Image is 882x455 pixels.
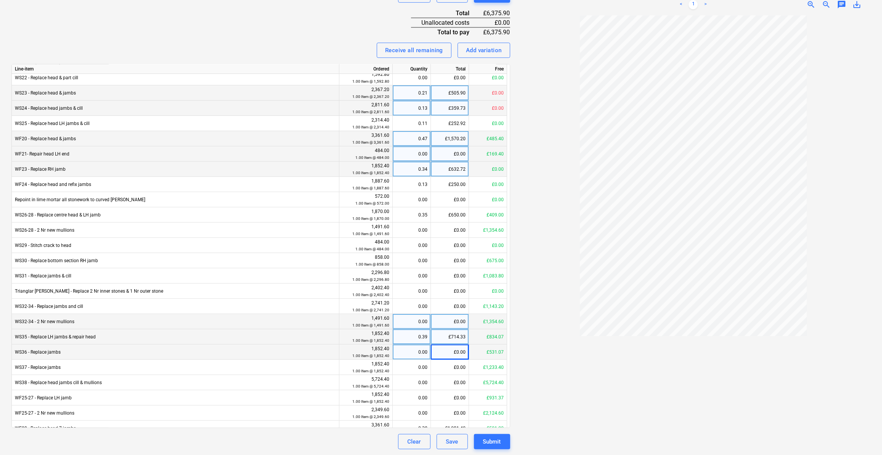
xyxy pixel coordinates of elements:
div: WF25-27 - 2 Nr new mullions [12,405,339,421]
div: £485.40 [469,131,507,146]
small: 1.00 Item @ 2,811.60 [352,110,389,114]
div: 1,852.40 [342,162,389,176]
div: £0.00 [431,253,469,268]
small: 1.00 Item @ 2,367.20 [352,95,389,99]
div: 484.00 [342,147,389,161]
div: WS26-28 - 2 Nr new mullions [12,223,339,238]
div: WS37 - Replace jambs [12,360,339,375]
div: 0.13 [396,101,427,116]
div: 0.00 [396,223,427,238]
div: £531.07 [469,344,507,360]
div: £1,354.60 [469,314,507,329]
small: 1.00 Item @ 484.00 [355,247,389,251]
div: £675.00 [469,253,507,268]
div: £0.00 [469,192,507,207]
div: 0.21 [396,85,427,101]
small: 1.00 Item @ 1,491.60 [352,232,389,236]
div: 2,367.20 [342,86,389,100]
div: Save [446,437,458,447]
small: 1.00 Item @ 1,592.80 [352,79,389,83]
div: 1,852.40 [342,345,389,359]
div: 0.34 [396,162,427,177]
div: 1,491.60 [342,223,389,237]
div: 0.00 [396,375,427,390]
small: 1.00 Item @ 1,887.60 [352,186,389,190]
div: WS35 - Replace LH jambs & repair head [12,329,339,344]
small: 1.00 Item @ 5,724.40 [352,384,389,388]
div: WS23 - Replace head & jambs [12,85,339,101]
div: £0.00 [431,70,469,85]
div: £650.00 [431,207,469,223]
button: Submit [474,434,510,449]
div: Receive all remaining [385,45,443,55]
div: 2,402.40 [342,284,389,298]
small: 1.00 Item @ 1,852.40 [352,338,389,343]
small: 1.00 Item @ 2,402.40 [352,293,389,297]
div: 0.47 [396,131,427,146]
small: 1.00 Item @ 1,852.40 [352,399,389,404]
div: 1,592.80 [342,71,389,85]
div: £0.00 [469,85,507,101]
div: 484.00 [342,239,389,253]
div: Submit [483,437,501,447]
div: Repoint in lime mortar all stonework to curved [PERSON_NAME] [12,192,339,207]
div: £1,570.20 [431,131,469,146]
button: Add variation [458,43,510,58]
div: 0.32 [396,421,427,436]
div: £359.73 [431,101,469,116]
div: £409.00 [469,207,507,223]
div: £0.00 [469,101,507,116]
div: £250.00 [431,177,469,192]
button: Save [437,434,468,449]
div: £0.00 [431,268,469,284]
div: 0.00 [396,268,427,284]
div: WF21- Repair head LH end [12,146,339,162]
div: £0.00 [431,375,469,390]
div: £169.40 [469,146,507,162]
div: 1,887.60 [342,178,389,192]
div: 3,361.60 [342,421,389,436]
div: £1,143.20 [469,299,507,314]
div: WS25 - Replace head LH jambs & cill [12,116,339,131]
div: £1,354.60 [469,223,507,238]
div: 0.00 [396,238,427,253]
div: 0.00 [396,405,427,421]
div: 1,852.40 [342,360,389,375]
div: WS22 - Replace head & part cill [12,70,339,85]
div: £0.00 [469,116,507,131]
div: WF23 - Replace RH jamb [12,162,339,177]
div: Unallocated costs [411,18,482,27]
small: 1.00 Item @ 858.00 [355,262,389,266]
div: 572.00 [342,193,389,207]
div: £0.00 [469,70,507,85]
div: £0.00 [469,238,507,253]
div: Total [411,9,482,18]
small: 1.00 Item @ 1,852.40 [352,369,389,373]
small: 1.00 Item @ 2,349.60 [352,415,389,419]
div: 1,852.40 [342,330,389,344]
div: WS36 - Replace jambs [12,344,339,360]
small: 1.00 Item @ 2,296.80 [352,277,389,282]
div: 0.00 [396,299,427,314]
div: WS32-34 - Replace jambs and cill [12,299,339,314]
div: £0.00 [469,284,507,299]
div: WS30 - Replace bottom section RH jamb [12,253,339,268]
small: 1.00 Item @ 2,741.20 [352,308,389,312]
div: 0.00 [396,146,427,162]
div: Quantity [393,64,431,74]
div: £0.00 [469,162,507,177]
div: £0.00 [431,344,469,360]
div: 0.00 [396,284,427,299]
small: 1.00 Item @ 1,852.40 [352,354,389,358]
small: 1.00 Item @ 1,870.00 [352,216,389,221]
div: Ordered [339,64,393,74]
iframe: Chat Widget [844,418,882,455]
div: WS31 - Replace jambs & cill [12,268,339,284]
div: 858.00 [342,254,389,268]
div: £501.20 [469,421,507,436]
div: £5,724.40 [469,375,507,390]
div: 2,349.60 [342,406,389,420]
div: £0.00 [482,18,510,27]
div: £0.00 [431,146,469,162]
